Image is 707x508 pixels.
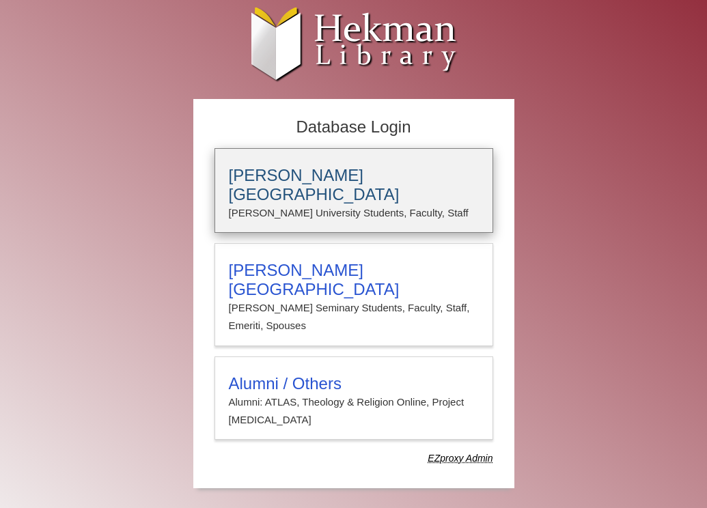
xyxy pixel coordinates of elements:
p: [PERSON_NAME] Seminary Students, Faculty, Staff, Emeriti, Spouses [229,299,479,335]
h2: Database Login [208,113,500,141]
a: [PERSON_NAME][GEOGRAPHIC_DATA][PERSON_NAME] University Students, Faculty, Staff [214,148,493,233]
dfn: Use Alumni login [428,453,493,464]
p: Alumni: ATLAS, Theology & Religion Online, Project [MEDICAL_DATA] [229,393,479,429]
h3: [PERSON_NAME][GEOGRAPHIC_DATA] [229,261,479,299]
h3: [PERSON_NAME][GEOGRAPHIC_DATA] [229,166,479,204]
h3: Alumni / Others [229,374,479,393]
p: [PERSON_NAME] University Students, Faculty, Staff [229,204,479,222]
a: [PERSON_NAME][GEOGRAPHIC_DATA][PERSON_NAME] Seminary Students, Faculty, Staff, Emeriti, Spouses [214,243,493,346]
summary: Alumni / OthersAlumni: ATLAS, Theology & Religion Online, Project [MEDICAL_DATA] [229,374,479,429]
